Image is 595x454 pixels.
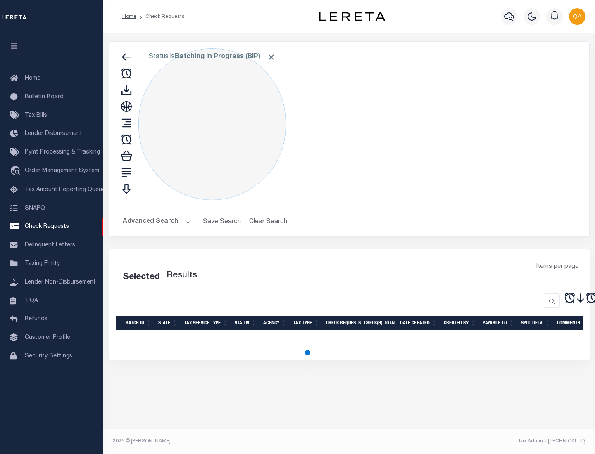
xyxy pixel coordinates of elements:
[536,262,578,272] span: Items per page
[25,149,100,155] span: Pymt Processing & Tracking
[25,168,99,174] span: Order Management System
[181,316,231,330] th: Tax Service Type
[25,242,75,248] span: Delinquent Letters
[25,94,64,100] span: Bulletin Board
[25,131,82,137] span: Lender Disbursement
[138,48,286,200] div: Click to Edit
[231,316,260,330] th: Status
[323,316,361,330] th: Check Requests
[25,316,48,322] span: Refunds
[136,13,185,20] li: Check Requests
[355,437,586,445] div: Tax Admin v.[TECHNICAL_ID]
[123,271,160,284] div: Selected
[25,205,45,211] span: SNAPQ
[10,166,23,177] i: travel_explore
[246,214,291,230] button: Clear Search
[479,316,518,330] th: Payable To
[175,54,276,60] b: Batching In Progress (BIP)
[397,316,440,330] th: Date Created
[123,214,191,230] button: Advanced Search
[319,12,385,21] img: logo-dark.svg
[122,316,155,330] th: Batch Id
[25,335,70,340] span: Customer Profile
[155,316,181,330] th: State
[167,269,197,282] label: Results
[569,8,585,25] img: svg+xml;base64,PHN2ZyB4bWxucz0iaHR0cDovL3d3dy53My5vcmcvMjAwMC9zdmciIHBvaW50ZXItZXZlbnRzPSJub25lIi...
[290,316,323,330] th: Tax Type
[25,298,38,303] span: TIQA
[361,316,397,330] th: Check(s) Total
[554,316,591,330] th: Comments
[25,224,69,229] span: Check Requests
[25,279,96,285] span: Lender Non-Disbursement
[107,437,350,445] div: 2025 © [PERSON_NAME].
[25,261,60,267] span: Taxing Entity
[198,214,246,230] button: Save Search
[440,316,479,330] th: Created By
[25,187,105,193] span: Tax Amount Reporting Queue
[122,14,136,19] a: Home
[25,76,40,81] span: Home
[267,53,276,61] span: Click to Remove
[260,316,290,330] th: Agency
[25,353,72,359] span: Security Settings
[518,316,554,330] th: Spcl Delv.
[25,113,47,118] span: Tax Bills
